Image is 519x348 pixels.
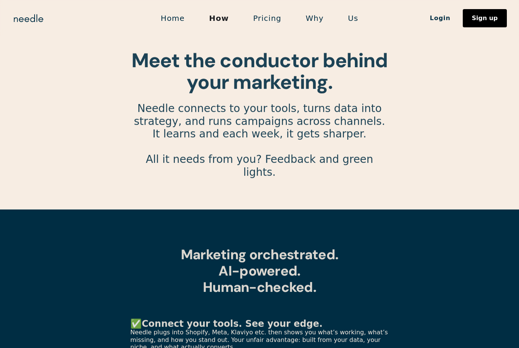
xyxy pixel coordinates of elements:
strong: Meet the conductor behind your marketing. [131,47,387,95]
p: Needle connects to your tools, turns data into strategy, and runs campaigns across channels. It l... [130,102,389,191]
strong: Marketing orchestrated. AI-powered. Human-checked. [181,246,338,296]
p: ✅ [130,318,389,330]
a: Home [149,10,197,26]
a: Us [336,10,370,26]
a: Pricing [241,10,293,26]
a: How [197,10,241,26]
strong: Connect your tools. See your edge. [142,318,323,329]
div: Sign up [472,15,498,21]
a: Sign up [463,9,507,27]
a: Why [294,10,336,26]
a: Login [418,12,463,25]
